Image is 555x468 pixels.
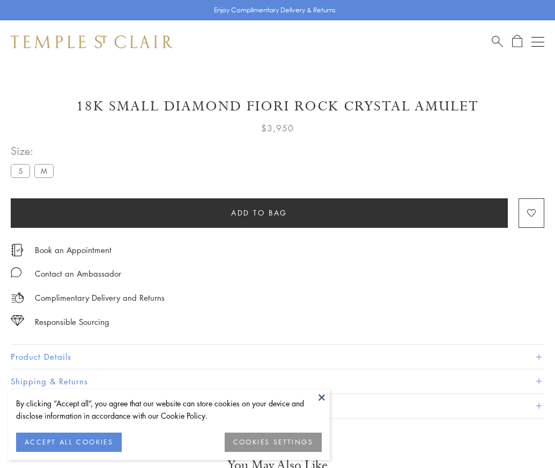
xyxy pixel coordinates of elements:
[11,291,24,304] img: icon_delivery.svg
[16,397,322,422] div: By clicking “Accept all”, you agree that our website can store cookies on your device and disclos...
[11,315,24,326] img: icon_sourcing.svg
[225,433,322,452] button: COOKIES SETTINGS
[34,164,54,177] label: M
[35,315,109,329] div: Responsible Sourcing
[11,345,544,369] button: Product Details
[11,164,30,177] label: S
[261,121,294,135] span: $3,950
[11,198,508,228] button: Add to bag
[11,97,544,116] h1: 18K Small Diamond Fiori Rock Crystal Amulet
[512,35,522,48] a: Open Shopping Bag
[16,433,122,452] button: ACCEPT ALL COOKIES
[11,267,21,278] img: MessageIcon-01_2.svg
[11,244,24,256] img: icon_appointment.svg
[35,244,112,256] a: Book an Appointment
[35,291,165,304] p: Complimentary Delivery and Returns
[11,35,173,48] img: Temple St. Clair
[231,207,287,219] span: Add to bag
[11,369,544,393] button: Shipping & Returns
[492,35,503,48] a: Search
[531,35,544,48] button: Open navigation
[35,267,121,280] div: Contact an Ambassador
[214,5,336,16] p: Enjoy Complimentary Delivery & Returns
[11,142,58,160] span: Size:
